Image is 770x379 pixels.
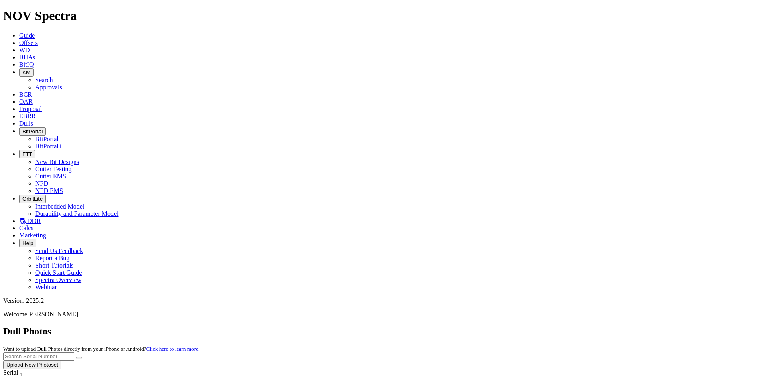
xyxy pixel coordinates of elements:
a: Dulls [19,120,33,127]
a: OAR [19,98,33,105]
input: Search Serial Number [3,352,74,361]
h1: NOV Spectra [3,8,767,23]
a: Offsets [19,39,38,46]
div: Version: 2025.2 [3,297,767,304]
a: BitPortal+ [35,143,62,150]
h2: Dull Photos [3,326,767,337]
span: Sort None [20,369,22,376]
a: Marketing [19,232,46,239]
a: BHAs [19,54,35,61]
span: OrbitLite [22,196,43,202]
span: [PERSON_NAME] [27,311,78,318]
a: Interbedded Model [35,203,84,210]
a: WD [19,47,30,53]
span: Serial [3,369,18,376]
a: Cutter EMS [35,173,66,180]
a: Webinar [35,284,57,290]
a: NPD EMS [35,187,63,194]
a: Calcs [19,225,34,231]
span: FTT [22,151,32,157]
a: Click here to learn more. [146,346,200,352]
a: Short Tutorials [35,262,74,269]
a: Cutter Testing [35,166,72,172]
button: Help [19,239,36,247]
button: BitPortal [19,127,46,136]
span: DDR [27,217,41,224]
a: Durability and Parameter Model [35,210,119,217]
a: BCR [19,91,32,98]
span: KM [22,69,30,75]
button: KM [19,68,34,77]
a: Quick Start Guide [35,269,82,276]
a: Guide [19,32,35,39]
a: NPD [35,180,48,187]
a: Spectra Overview [35,276,81,283]
p: Welcome [3,311,767,318]
a: DDR [19,217,41,224]
a: Proposal [19,105,42,112]
div: Serial Sort None [3,369,37,378]
sub: 1 [20,371,22,377]
button: Upload New Photoset [3,361,61,369]
a: Report a Bug [35,255,69,261]
a: New Bit Designs [35,158,79,165]
a: Send Us Feedback [35,247,83,254]
a: Approvals [35,84,62,91]
a: BitIQ [19,61,34,68]
button: FTT [19,150,35,158]
a: BitPortal [35,136,59,142]
button: OrbitLite [19,195,46,203]
span: Help [22,240,33,246]
span: BitPortal [22,128,43,134]
a: EBRR [19,113,36,120]
small: Want to upload Dull Photos directly from your iPhone or Android? [3,346,199,352]
a: Search [35,77,53,83]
